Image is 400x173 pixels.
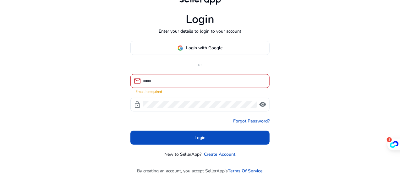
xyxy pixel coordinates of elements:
p: Enter your details to login to your account [159,28,241,35]
span: Login [195,134,205,141]
span: lock [134,101,141,108]
p: New to SellerApp? [165,151,202,158]
span: Login with Google [186,45,223,51]
button: Login [130,131,270,145]
strong: required [148,89,162,94]
span: mail [134,77,141,85]
p: or [130,61,270,68]
img: google-logo.svg [178,45,183,51]
h1: Login [186,13,214,26]
button: Login with Google [130,41,270,55]
span: visibility [259,101,266,108]
a: Create Account [204,151,236,158]
a: Forgot Password? [233,118,270,124]
mat-error: Email is [135,88,265,95]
